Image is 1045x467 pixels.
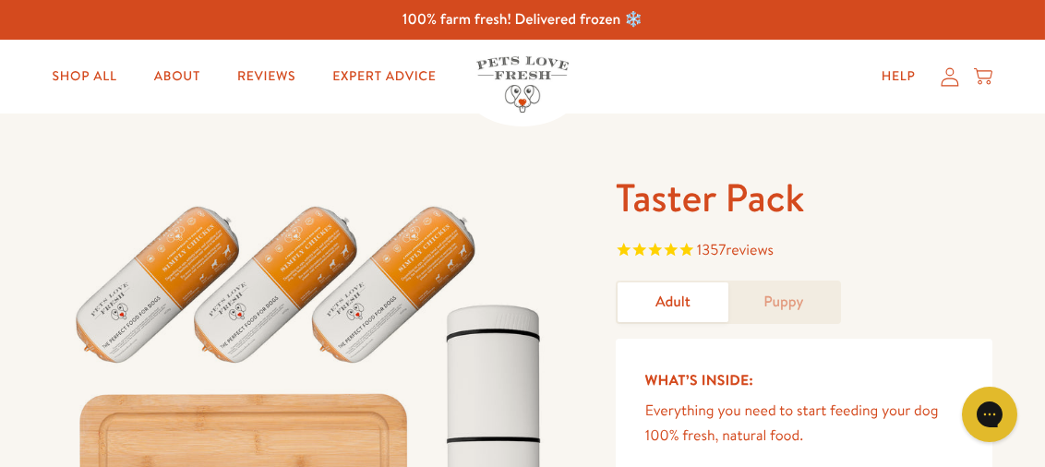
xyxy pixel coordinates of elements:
a: Shop All [38,58,132,95]
span: reviews [726,240,774,260]
a: Expert Advice [318,58,450,95]
img: Pets Love Fresh [476,56,569,113]
h1: Taster Pack [616,173,993,223]
a: Reviews [222,58,310,95]
a: Adult [618,282,728,322]
p: Everything you need to start feeding your dog 100% fresh, natural food. [645,399,964,449]
a: Help [867,58,931,95]
span: Rated 4.8 out of 5 stars 1357 reviews [616,238,993,266]
h5: What’s Inside: [645,368,964,392]
span: 1357 reviews [697,240,774,260]
a: About [139,58,215,95]
iframe: Gorgias live chat messenger [953,380,1027,449]
a: Puppy [728,282,839,322]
